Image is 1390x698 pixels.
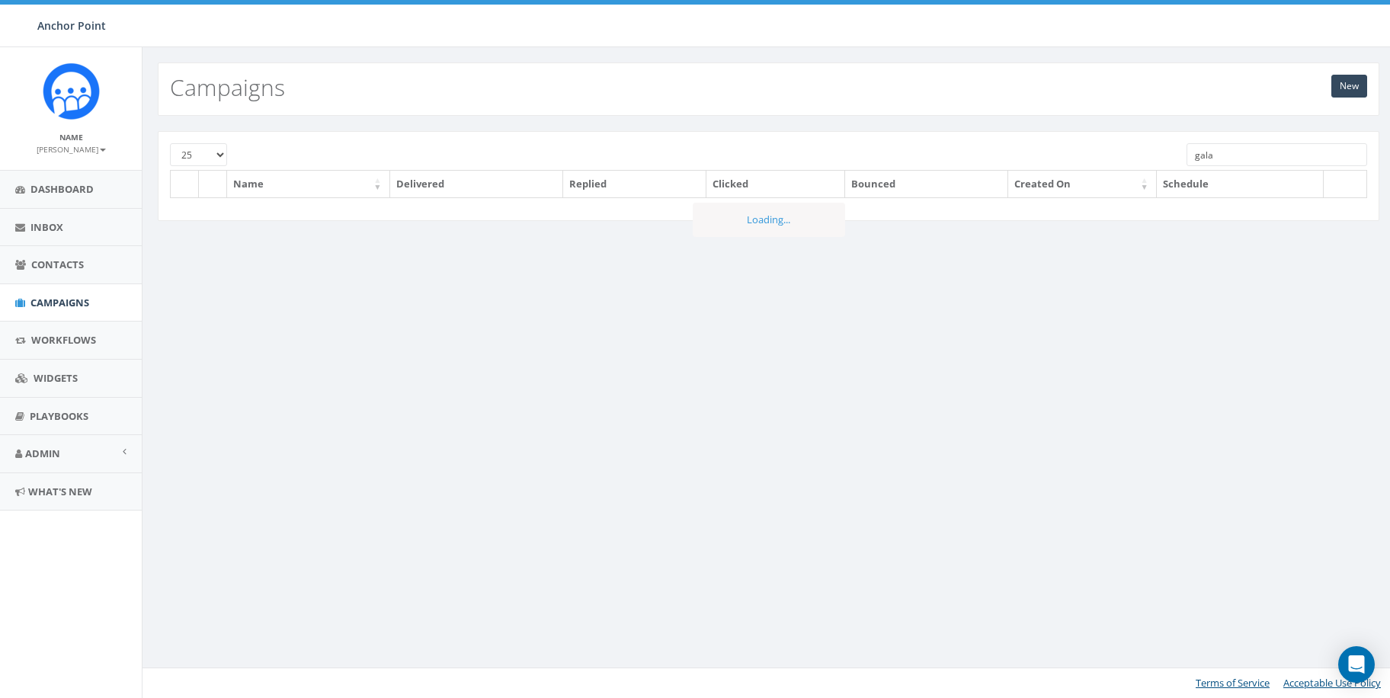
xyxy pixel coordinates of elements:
span: Widgets [34,371,78,385]
span: Anchor Point [37,18,106,33]
a: Acceptable Use Policy [1283,676,1381,690]
th: Replied [563,171,706,197]
th: Name [227,171,390,197]
span: Contacts [31,258,84,271]
span: Campaigns [30,296,89,309]
th: Schedule [1157,171,1324,197]
small: [PERSON_NAME] [37,144,106,155]
span: Playbooks [30,409,88,423]
a: [PERSON_NAME] [37,142,106,155]
span: What's New [28,485,92,498]
span: Inbox [30,220,63,234]
span: Dashboard [30,182,94,196]
input: Type to search [1187,143,1367,166]
div: Loading... [693,203,845,237]
span: Workflows [31,333,96,347]
th: Delivered [390,171,564,197]
div: Open Intercom Messenger [1338,646,1375,683]
img: Rally_platform_Icon_1.png [43,62,100,120]
a: New [1331,75,1367,98]
a: Terms of Service [1196,676,1270,690]
h2: Campaigns [170,75,285,100]
th: Created On [1008,171,1157,197]
th: Clicked [706,171,845,197]
th: Bounced [845,171,1008,197]
small: Name [59,132,83,142]
span: Admin [25,447,60,460]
